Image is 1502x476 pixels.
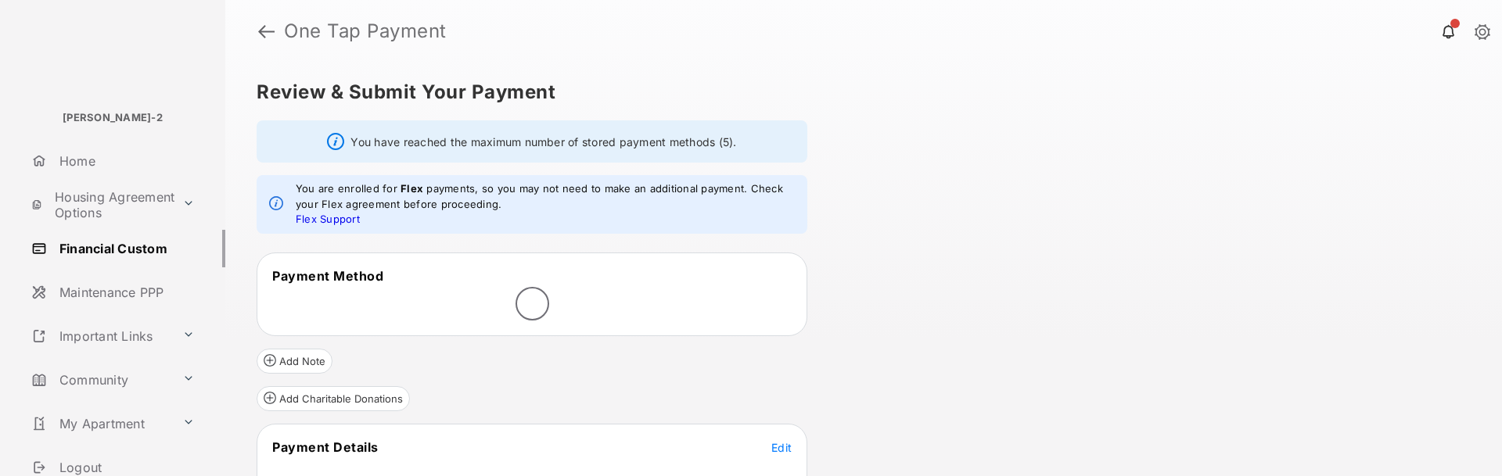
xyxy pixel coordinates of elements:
span: Payment Details [272,439,379,455]
a: My Apartment [25,405,176,442]
button: Edit [771,439,792,455]
a: Housing Agreement Options [25,186,176,224]
p: [PERSON_NAME]-2 [63,110,163,126]
em: You are enrolled for payments, so you may not need to make an additional payment. Check your Flex... [296,181,795,227]
button: Add Note [257,349,332,374]
a: Community [25,361,176,399]
a: Important Links [25,317,176,355]
span: Edit [771,441,792,454]
div: You have reached the maximum number of stored payment methods (5). [257,120,807,163]
a: Flex Support [296,213,360,225]
h5: Review & Submit Your Payment [257,83,1458,102]
strong: Flex [401,182,423,195]
a: Maintenance PPP [25,274,225,311]
a: Home [25,142,225,180]
a: Financial Custom [25,230,225,267]
strong: One Tap Payment [284,22,447,41]
span: Payment Method [272,268,383,284]
button: Add Charitable Donations [257,386,410,411]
